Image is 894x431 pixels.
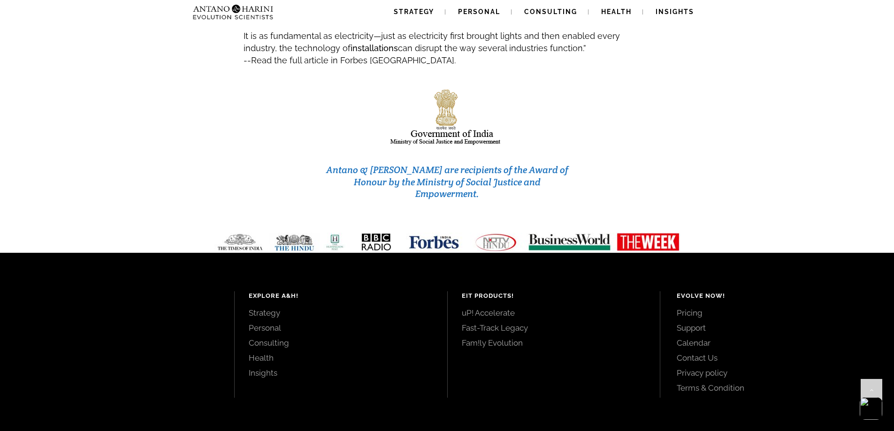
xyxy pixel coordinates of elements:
h3: Antano & [PERSON_NAME] are recipients of the Award of Honour by the Ministry of Social Justice an... [323,164,571,200]
a: Contact Us [677,353,873,363]
span: Health [601,8,632,15]
a: uP! Accelerate [462,308,646,318]
strong: installations [351,43,398,53]
a: Pricing [677,308,873,318]
a: Terms & Condition [677,383,873,393]
h4: Evolve Now! [677,291,873,301]
a: Insights [249,368,433,378]
span: “ is a - industry globally... [244,10,547,24]
span: Read the full article in Forbes [GEOGRAPHIC_DATA]. [251,55,456,65]
a: Consulting [249,338,433,348]
span: Strategy [394,8,434,15]
a: Privacy policy [677,368,873,378]
h4: EIT Products! [462,291,646,301]
img: india-logo1 [390,87,505,147]
a: Health [249,353,433,363]
h4: Explore A&H! [249,291,433,301]
img: Media-Strip [207,233,688,252]
span: It is as fundamental as electricity—just as electricity first brought lights and then enabled eve... [244,31,620,53]
strong: trillion [379,10,414,24]
strong: dollar [417,10,448,24]
a: Support [677,323,873,333]
span: Consulting [524,8,577,15]
a: Fam!ly Evolution [462,338,646,348]
span: Insights [656,8,694,15]
strong: Excellence Installation [248,10,361,24]
a: Calendar [677,338,873,348]
a: Strategy [249,308,433,318]
span: -- [244,55,251,65]
a: Personal [249,323,433,333]
a: Read the full article in Forbes [GEOGRAPHIC_DATA]. [251,50,456,67]
span: Personal [458,8,500,15]
a: Fast-Track Legacy [462,323,646,333]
